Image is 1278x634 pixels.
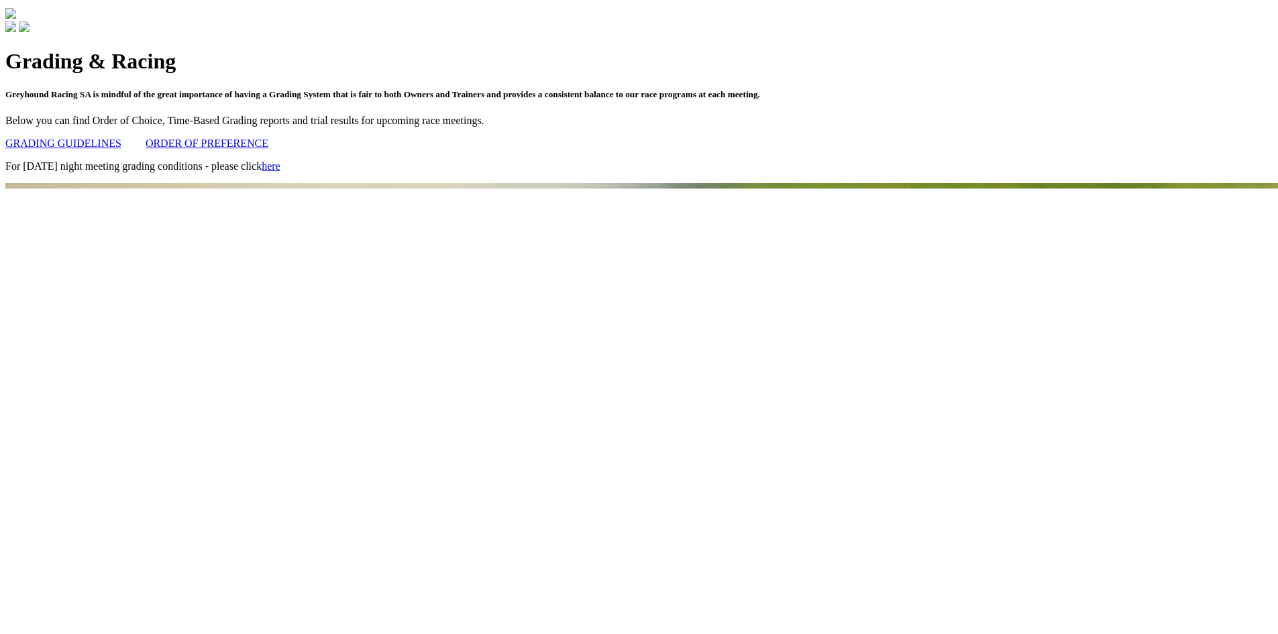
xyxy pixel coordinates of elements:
[262,160,280,172] a: here
[5,160,280,172] span: For [DATE] night meeting grading conditions - please click
[5,115,1273,127] p: Below you can find Order of Choice, Time-Based Grading reports and trial results for upcoming rac...
[5,89,1273,100] h5: Greyhound Racing SA is mindful of the great importance of having a Grading System that is fair to...
[19,21,30,32] img: twitter.svg
[5,138,121,149] a: GRADING GUIDELINES
[5,8,16,19] img: logo-grsa-white.png
[5,49,1273,74] h1: Grading & Racing
[146,138,268,149] a: ORDER OF PREFERENCE
[5,21,16,32] img: facebook.svg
